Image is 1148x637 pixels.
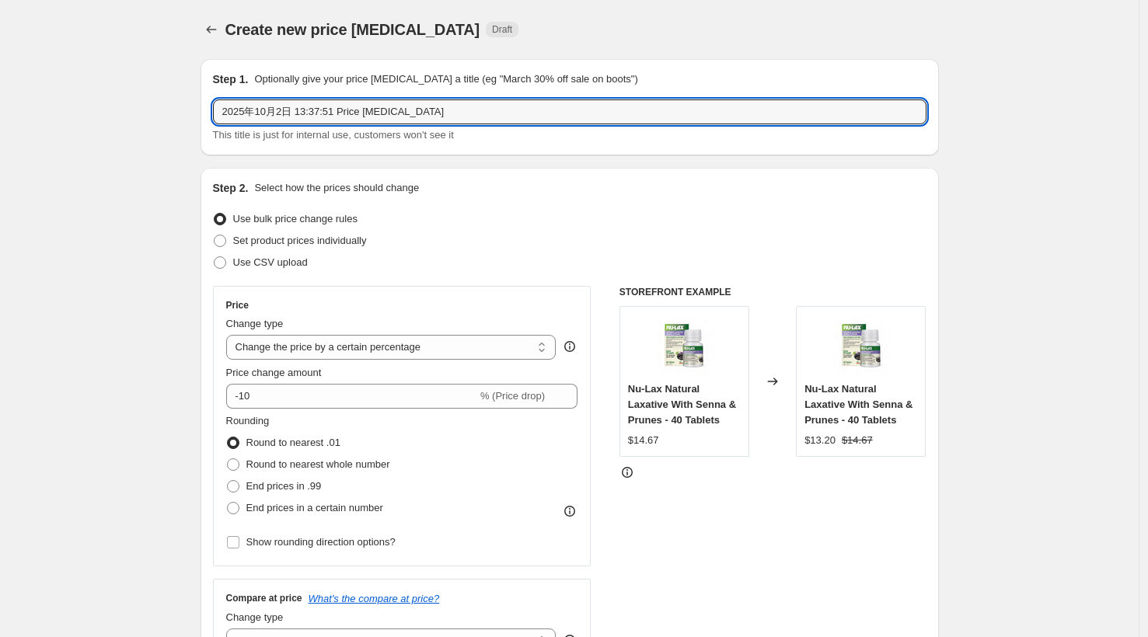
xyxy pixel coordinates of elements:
div: $14.67 [628,433,659,448]
p: Select how the prices should change [254,180,419,196]
span: End prices in a certain number [246,502,383,513]
span: Price change amount [226,367,322,378]
h2: Step 2. [213,180,249,196]
button: What's the compare at price? [309,593,440,604]
div: help [562,339,577,354]
span: This title is just for internal use, customers won't see it [213,129,454,141]
span: Round to nearest .01 [246,437,340,448]
span: Use CSV upload [233,256,308,268]
h3: Price [226,299,249,312]
img: Nu-LaxNaturalLaxativeWithSenna_Prunes-40Tablets_80x.jpg [830,315,892,377]
span: Rounding [226,415,270,426]
strike: $14.67 [842,433,873,448]
div: $13.20 [804,433,836,448]
span: Nu-Lax Natural Laxative With Senna & Prunes - 40 Tablets [804,383,912,426]
span: Nu-Lax Natural Laxative With Senna & Prunes - 40 Tablets [628,383,736,426]
span: End prices in .99 [246,480,322,492]
span: Use bulk price change rules [233,213,358,225]
h2: Step 1. [213,71,249,87]
button: Price change jobs [201,19,222,40]
input: -15 [226,384,477,409]
input: 30% off holiday sale [213,99,926,124]
img: Nu-LaxNaturalLaxativeWithSenna_Prunes-40Tablets_80x.jpg [653,315,715,377]
h3: Compare at price [226,592,302,604]
span: Set product prices individually [233,235,367,246]
span: Draft [492,23,512,36]
span: Round to nearest whole number [246,458,390,470]
p: Optionally give your price [MEDICAL_DATA] a title (eg "March 30% off sale on boots") [254,71,637,87]
span: Show rounding direction options? [246,536,396,548]
span: Change type [226,611,284,623]
h6: STOREFRONT EXAMPLE [619,286,926,298]
span: Create new price [MEDICAL_DATA] [225,21,480,38]
span: Change type [226,318,284,329]
span: % (Price drop) [480,390,545,402]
